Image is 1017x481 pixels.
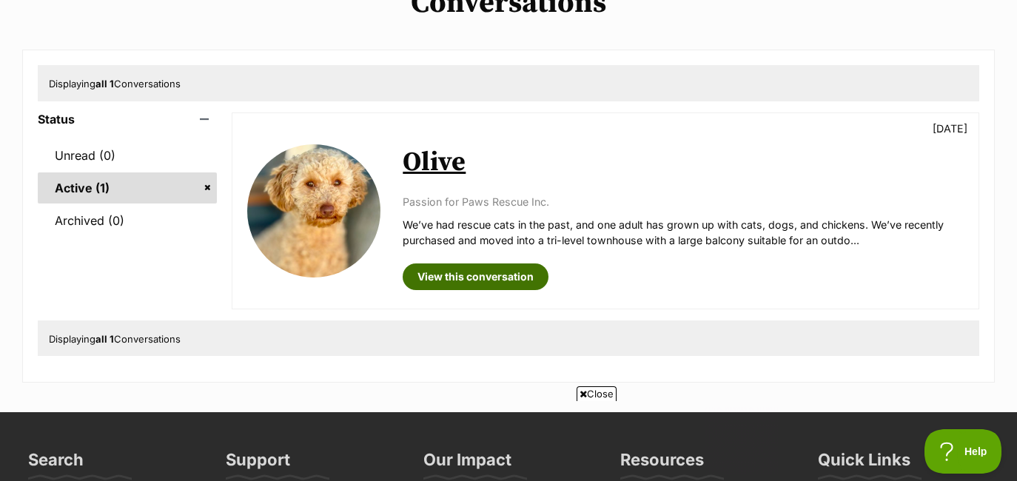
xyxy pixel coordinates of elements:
h3: Search [28,449,84,479]
a: Olive [403,146,466,179]
iframe: Help Scout Beacon - Open [924,429,1002,474]
h3: Support [226,449,290,479]
p: [DATE] [933,121,967,136]
strong: all 1 [95,78,114,90]
span: Displaying Conversations [49,333,181,345]
a: Active (1) [38,172,217,203]
a: Archived (0) [38,205,217,236]
iframe: Advertisement [239,407,778,474]
img: Olive [247,144,380,277]
p: Passion for Paws Rescue Inc. [403,194,964,209]
h3: Quick Links [818,449,910,479]
span: Close [577,386,617,401]
header: Status [38,112,217,126]
a: View this conversation [403,263,548,290]
p: We’ve had rescue cats in the past, and one adult has grown up with cats, dogs, and chickens. We’v... [403,217,964,249]
span: Displaying Conversations [49,78,181,90]
a: Unread (0) [38,140,217,171]
strong: all 1 [95,333,114,345]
